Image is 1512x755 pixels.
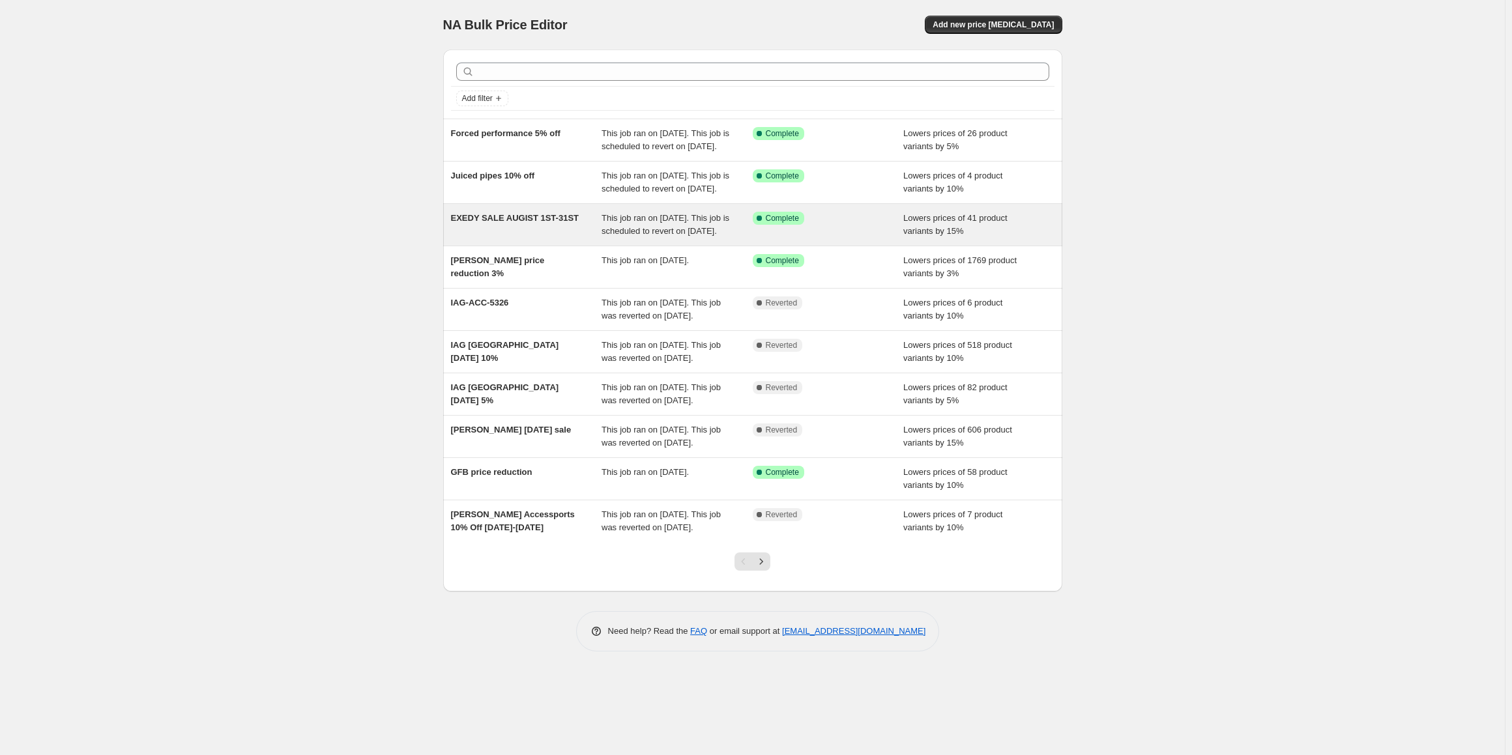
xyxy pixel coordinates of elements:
span: This job ran on [DATE]. [602,255,689,265]
span: [PERSON_NAME] price reduction 3% [451,255,545,278]
a: FAQ [690,626,707,636]
span: This job ran on [DATE]. [602,467,689,477]
span: This job ran on [DATE]. This job is scheduled to revert on [DATE]. [602,213,729,236]
span: Complete [766,467,799,477]
span: This job ran on [DATE]. This job is scheduled to revert on [DATE]. [602,171,729,193]
span: or email support at [707,626,782,636]
span: This job ran on [DATE]. This job was reverted on [DATE]. [602,340,721,363]
span: EXEDY SALE AUGIST 1ST-31ST [451,213,579,223]
span: This job ran on [DATE]. This job was reverted on [DATE]. [602,298,721,321]
span: Lowers prices of 7 product variants by 10% [903,509,1002,532]
span: Reverted [766,425,798,435]
span: NA Bulk Price Editor [443,18,568,32]
span: Complete [766,255,799,266]
span: Lowers prices of 58 product variants by 10% [903,467,1008,490]
span: Reverted [766,509,798,520]
span: Reverted [766,298,798,308]
span: Lowers prices of 606 product variants by 15% [903,425,1012,448]
button: Next [752,552,770,571]
span: Lowers prices of 1769 product variants by 3% [903,255,1017,278]
span: This job ran on [DATE]. This job was reverted on [DATE]. [602,509,721,532]
nav: Pagination [734,552,770,571]
span: Lowers prices of 4 product variants by 10% [903,171,1002,193]
span: Lowers prices of 41 product variants by 15% [903,213,1008,236]
span: Juiced pipes 10% off [451,171,535,180]
span: [PERSON_NAME] Accessports 10% Off [DATE]-[DATE] [451,509,575,532]
span: This job ran on [DATE]. This job was reverted on [DATE]. [602,425,721,448]
span: Complete [766,128,799,139]
span: Lowers prices of 518 product variants by 10% [903,340,1012,363]
span: Need help? Read the [608,626,691,636]
span: Reverted [766,382,798,393]
span: Lowers prices of 82 product variants by 5% [903,382,1008,405]
span: Lowers prices of 26 product variants by 5% [903,128,1008,151]
span: Complete [766,213,799,223]
span: Add filter [462,93,493,104]
span: Forced performance 5% off [451,128,560,138]
span: Add new price [MEDICAL_DATA] [933,20,1054,30]
a: [EMAIL_ADDRESS][DOMAIN_NAME] [782,626,925,636]
span: IAG [GEOGRAPHIC_DATA][DATE] 10% [451,340,559,363]
span: This job ran on [DATE]. This job is scheduled to revert on [DATE]. [602,128,729,151]
span: Lowers prices of 6 product variants by 10% [903,298,1002,321]
button: Add filter [456,91,508,106]
span: This job ran on [DATE]. This job was reverted on [DATE]. [602,382,721,405]
span: IAG [GEOGRAPHIC_DATA][DATE] 5% [451,382,559,405]
span: [PERSON_NAME] [DATE] sale [451,425,572,434]
span: Reverted [766,340,798,350]
span: GFB price reduction [451,467,532,477]
span: Complete [766,171,799,181]
button: Add new price [MEDICAL_DATA] [925,16,1062,34]
span: IAG-ACC-5326 [451,298,509,307]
